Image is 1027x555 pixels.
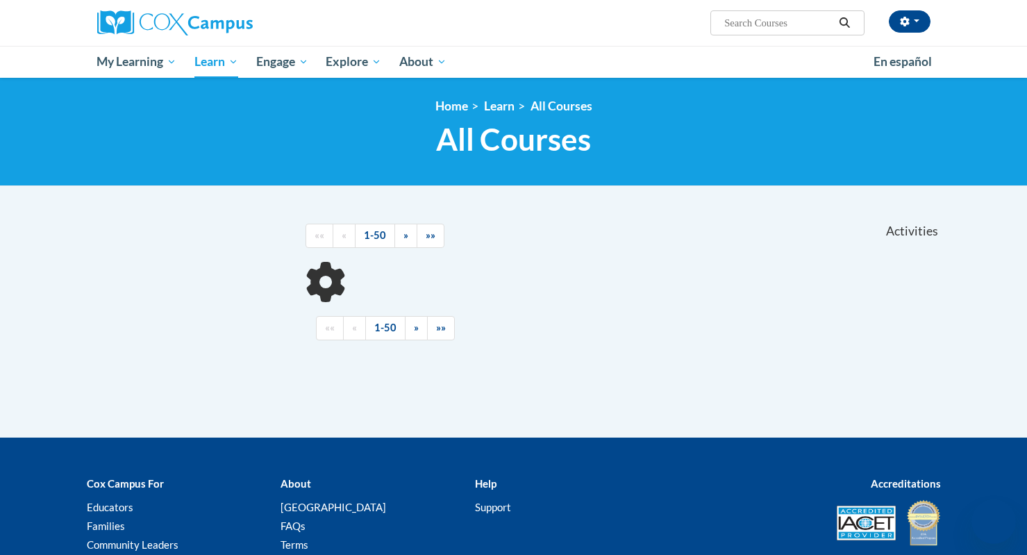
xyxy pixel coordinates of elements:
[394,224,417,248] a: Next
[326,53,381,70] span: Explore
[88,46,186,78] a: My Learning
[325,322,335,333] span: ««
[436,121,591,158] span: All Courses
[426,229,435,241] span: »»
[97,10,253,35] img: Cox Campus
[185,46,247,78] a: Learn
[865,47,941,76] a: En español
[316,316,344,340] a: Begining
[399,53,446,70] span: About
[342,229,346,241] span: «
[87,501,133,513] a: Educators
[834,15,855,31] button: Search
[355,224,395,248] a: 1-50
[475,501,511,513] a: Support
[417,224,444,248] a: End
[247,46,317,78] a: Engage
[871,477,941,490] b: Accreditations
[317,46,390,78] a: Explore
[403,229,408,241] span: »
[484,99,515,113] a: Learn
[531,99,592,113] a: All Courses
[281,501,386,513] a: [GEOGRAPHIC_DATA]
[76,46,951,78] div: Main menu
[435,99,468,113] a: Home
[427,316,455,340] a: End
[414,322,419,333] span: »
[390,46,456,78] a: About
[971,499,1016,544] iframe: Button to launch messaging window
[281,538,308,551] a: Terms
[281,520,306,532] a: FAQs
[281,477,311,490] b: About
[194,53,238,70] span: Learn
[886,224,938,239] span: Activities
[352,322,357,333] span: «
[97,10,361,35] a: Cox Campus
[365,316,406,340] a: 1-50
[315,229,324,241] span: ««
[475,477,496,490] b: Help
[436,322,446,333] span: »»
[306,224,333,248] a: Begining
[874,54,932,69] span: En español
[837,506,896,540] img: Accredited IACET® Provider
[906,499,941,547] img: IDA® Accredited
[87,520,125,532] a: Families
[723,15,834,31] input: Search Courses
[343,316,366,340] a: Previous
[87,477,164,490] b: Cox Campus For
[889,10,930,33] button: Account Settings
[333,224,356,248] a: Previous
[87,538,178,551] a: Community Leaders
[97,53,176,70] span: My Learning
[405,316,428,340] a: Next
[256,53,308,70] span: Engage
